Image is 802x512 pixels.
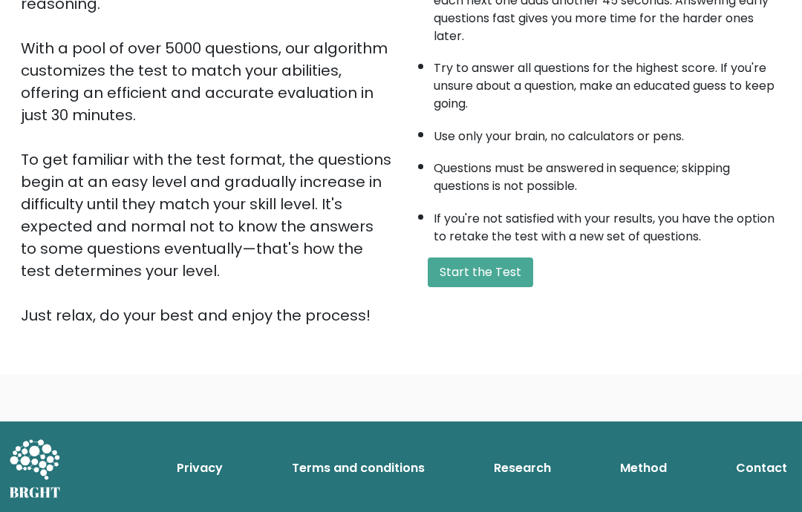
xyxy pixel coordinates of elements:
[428,257,533,287] button: Start the Test
[286,453,431,483] a: Terms and conditions
[434,152,781,195] li: Questions must be answered in sequence; skipping questions is not possible.
[434,52,781,113] li: Try to answer all questions for the highest score. If you're unsure about a question, make an edu...
[434,203,781,246] li: If you're not satisfied with your results, you have the option to retake the test with a new set ...
[171,453,229,483] a: Privacy
[434,120,781,145] li: Use only your brain, no calculators or pens.
[614,453,673,483] a: Method
[730,453,793,483] a: Contact
[488,453,557,483] a: Research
